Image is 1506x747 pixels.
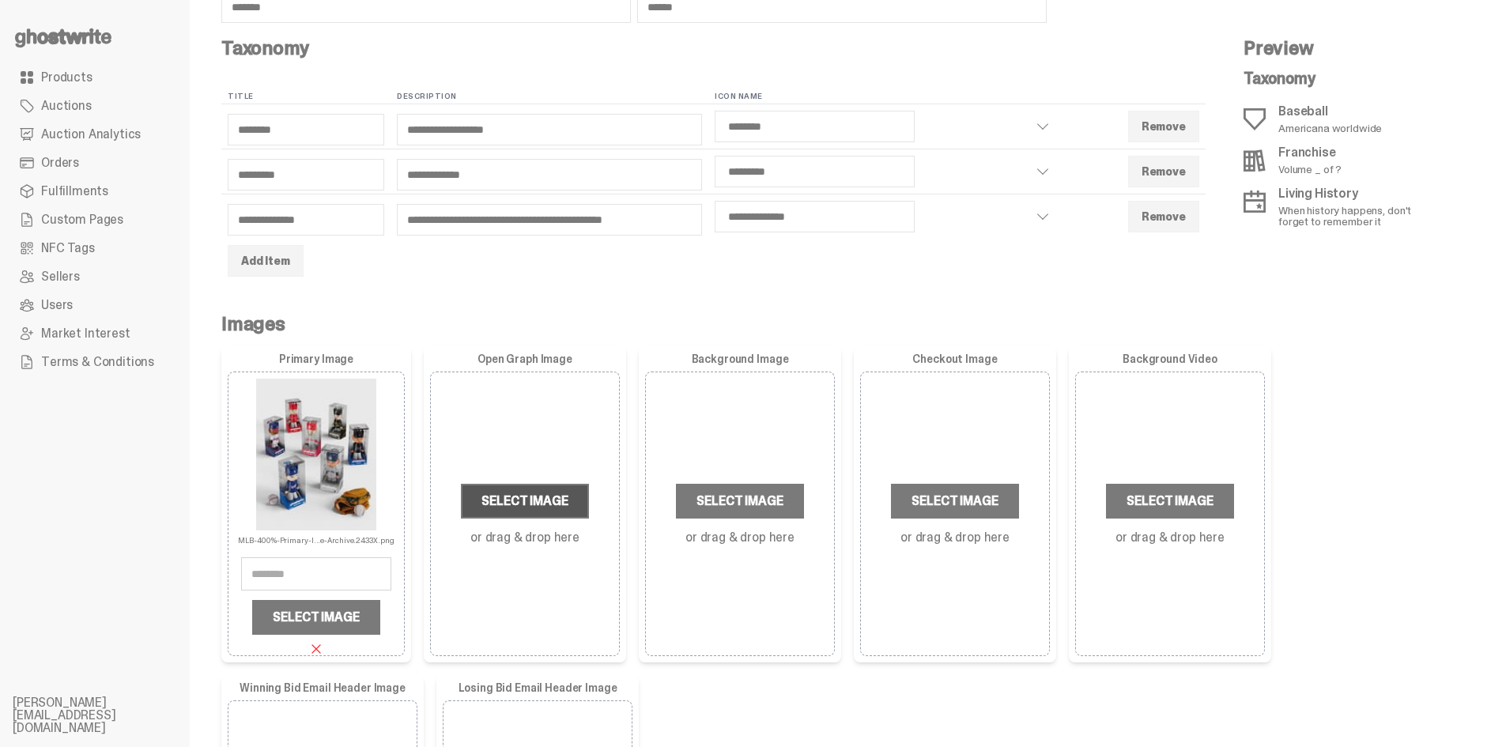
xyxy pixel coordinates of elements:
h4: Preview [1244,39,1437,58]
label: Background Video [1075,353,1265,365]
span: Products [41,71,92,84]
span: Custom Pages [41,213,123,226]
span: Terms & Conditions [41,356,154,368]
label: Select Image [252,600,379,635]
th: Description [391,89,708,104]
a: NFC Tags [13,234,177,262]
a: Auctions [13,92,177,120]
span: Fulfillments [41,185,108,198]
label: Losing Bid Email Header Image [443,681,632,694]
span: NFC Tags [41,242,95,255]
span: Auction Analytics [41,128,141,141]
img: MLB-400%25-Primary-Image---Website-Archive.2433X.png [240,379,392,530]
label: or drag & drop here [900,531,1010,544]
p: Volume _ of ? [1278,164,1342,175]
h4: Images [221,315,1463,334]
a: Users [13,291,177,319]
label: Select Image [1106,484,1233,519]
span: Auctions [41,100,92,112]
p: MLB-400%-Primary-I...e-Archive.2433X.png [238,530,394,545]
a: Orders [13,149,177,177]
button: Remove [1128,201,1199,232]
a: Terms & Conditions [13,348,177,376]
th: Title [221,89,391,104]
a: Products [13,63,177,92]
button: Remove [1128,111,1199,142]
label: Background Image [645,353,835,365]
p: Franchise [1278,146,1342,159]
label: Select Image [891,484,1018,519]
label: or drag & drop here [685,531,795,544]
p: Taxonomy [1244,70,1437,86]
p: Baseball [1278,105,1382,118]
label: or drag & drop here [470,531,579,544]
label: or drag & drop here [1115,531,1225,544]
button: Add Item [228,245,304,277]
label: Select Image [676,484,803,519]
p: When history happens, don't forget to remember it [1278,205,1437,227]
p: Americana worldwide [1278,123,1382,134]
span: Market Interest [41,327,130,340]
li: [PERSON_NAME][EMAIL_ADDRESS][DOMAIN_NAME] [13,696,202,734]
label: Open Graph Image [430,353,620,365]
th: Icon Name [708,89,1064,104]
a: Custom Pages [13,206,177,234]
span: Users [41,299,73,311]
label: Select Image [461,484,588,519]
label: Checkout Image [860,353,1050,365]
a: Fulfillments [13,177,177,206]
span: Sellers [41,270,80,283]
a: Sellers [13,262,177,291]
a: Auction Analytics [13,120,177,149]
label: Winning Bid Email Header Image [228,681,417,694]
span: Orders [41,157,79,169]
button: Remove [1128,156,1199,187]
p: Living History [1278,187,1437,200]
h4: Taxonomy [221,39,1206,58]
a: Market Interest [13,319,177,348]
label: Primary Image [228,353,405,365]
